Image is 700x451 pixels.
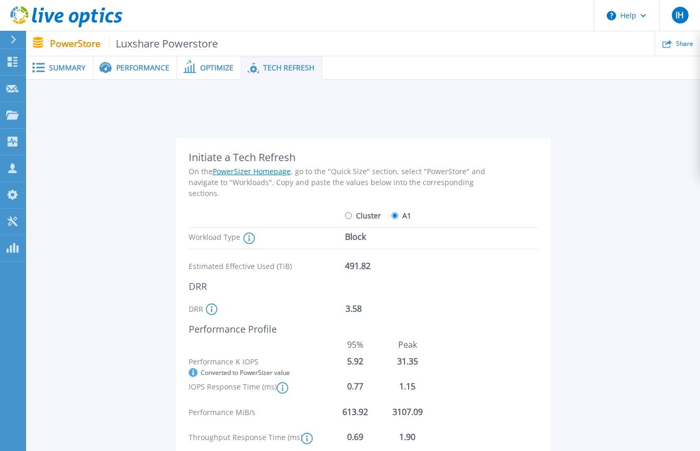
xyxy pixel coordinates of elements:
div: DRR [189,300,346,318]
div: IOPS Response Time (ms) [189,383,329,393]
input: A1 [391,212,398,219]
div: Performance Profile [189,323,496,335]
a: PowerSizer Homepage [213,166,291,176]
div: Throughput Response Time (ms) [189,433,329,444]
div: Workload Type [189,228,345,246]
div: Performance MiB/s [189,408,329,419]
span: Luxshare Powerstore [109,38,218,50]
span: IH [676,11,684,19]
div: 491.82 [345,257,428,275]
div: DRR [189,281,496,292]
span: Performance [116,64,169,71]
div: 5.92 [329,357,382,366]
div: Block [345,228,428,246]
label: A1 [391,206,411,225]
div: Performance K IOPS [189,358,329,368]
div: 95% [329,340,382,349]
p: PowerStore [50,38,218,50]
label: Cluster [345,206,381,225]
span: Summary [49,64,85,71]
div: 613.92 [329,407,382,417]
div: 31.35 [382,357,434,366]
span: Tech Refresh [263,64,314,71]
span: Share [676,41,693,47]
span: Optimize [200,64,234,71]
div: 1.15 [382,382,434,391]
input: Cluster [345,212,352,219]
div: 3.58 [346,305,429,323]
div: On the , go to the "Quick Size" section, select "PowerStore" and navigate to "Workloads". Copy an... [189,166,496,199]
div: Converted to PowerSizer value [189,368,329,377]
div: 3107.09 [382,407,434,417]
div: Peak [382,340,434,349]
div: Estimated Effective Used (TiB) [189,257,345,275]
div: 1.90 [382,432,434,442]
div: Initiate a Tech Refresh [189,151,496,164]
